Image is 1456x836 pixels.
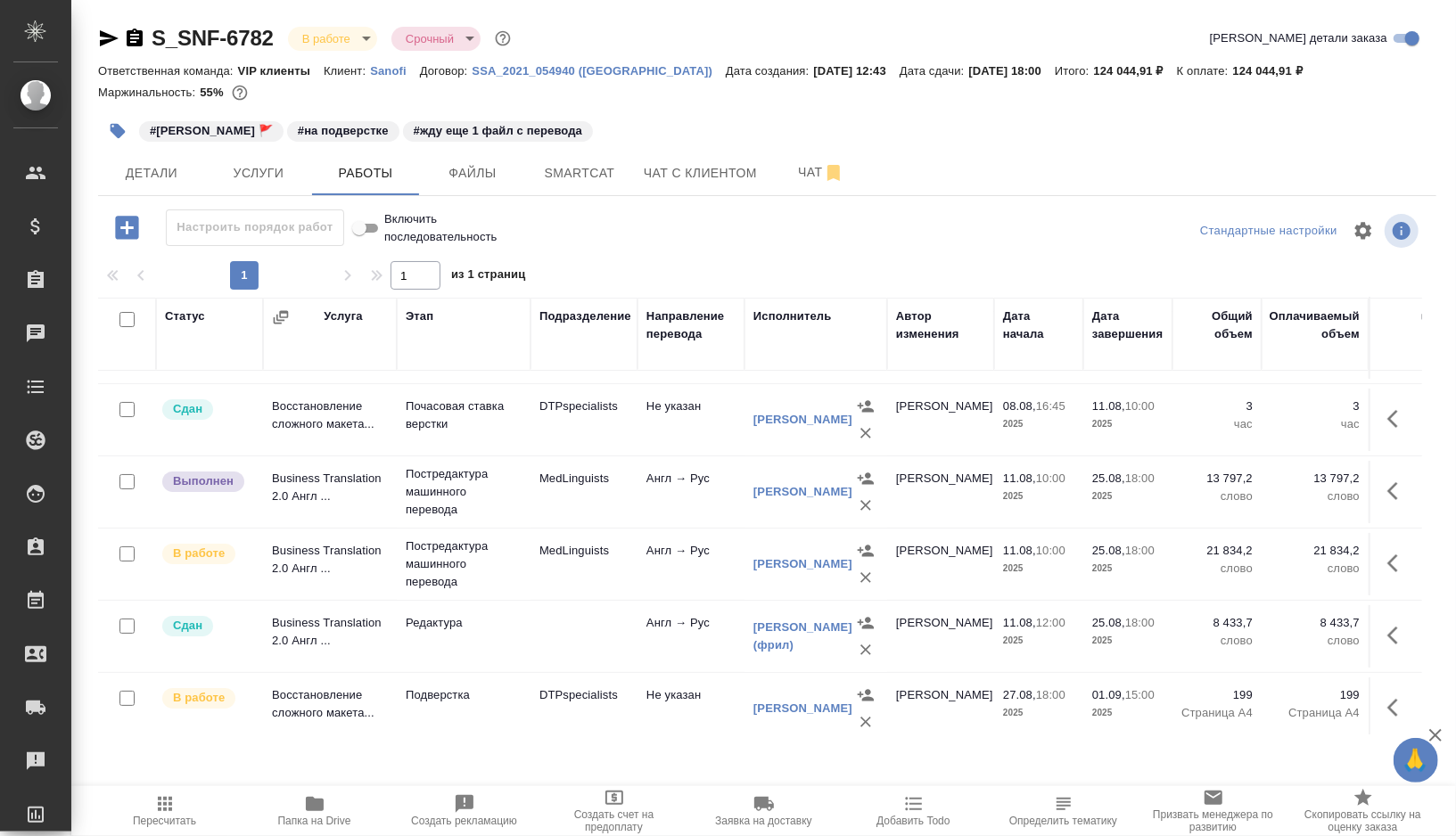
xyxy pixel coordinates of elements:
[160,470,254,494] div: Исполнитель завершил работу
[531,677,638,740] td: DTPspecialists
[1036,544,1065,557] p: 10:00
[689,786,839,836] button: Заявка на доставку
[288,27,377,51] div: В работе
[1003,688,1036,701] p: 27.08,
[98,64,238,78] p: Ответственная команда:
[778,161,864,184] span: Чат
[638,461,744,523] td: Англ → Рус
[173,400,202,418] p: Сдан
[852,636,879,663] button: Удалить
[896,307,985,343] div: Автор изменения
[852,610,879,636] button: Назначить
[887,677,994,740] td: [PERSON_NAME]
[1125,471,1155,485] p: 18:00
[1233,64,1316,78] p: 124 044,91 ₽
[638,533,744,595] td: Англ → Рус
[1299,808,1427,833] span: Скопировать ссылку на оценку заказа
[173,617,202,635] p: Сдан
[1342,209,1385,252] span: Настроить таблицу
[173,545,225,562] p: В работе
[124,28,145,49] button: Скопировать ссылку
[1003,704,1074,722] p: 2025
[238,64,324,78] p: VIP клиенты
[1003,415,1074,433] p: 2025
[1377,398,1419,440] button: Здесь прячутся важные кнопки
[98,86,200,99] p: Маржинальность:
[1003,488,1074,505] p: 2025
[90,786,240,836] button: Пересчитать
[539,786,689,836] button: Создать счет на предоплату
[1092,399,1125,413] p: 11.08,
[1094,64,1177,78] p: 124 044,91 ₽
[852,465,879,492] button: Назначить
[1196,217,1342,245] div: split button
[216,162,301,184] span: Услуги
[1181,470,1253,488] p: 13 797,2
[384,210,523,246] span: Включить последовательность
[298,122,389,140] p: #на подверстке
[324,64,370,78] p: Клиент:
[1181,398,1253,415] p: 3
[531,461,638,523] td: MedLinguists
[401,122,595,137] span: жду еще 1 файл с перевода
[1181,614,1253,632] p: 8 433,7
[1003,307,1074,343] div: Дата начала
[406,686,522,704] p: Подверстка
[323,162,408,184] span: Работы
[173,472,234,490] p: Выполнен
[1377,470,1419,512] button: Здесь прячутся важные кнопки
[263,389,397,451] td: Восстановление сложного макета...
[1125,688,1155,701] p: 15:00
[753,485,852,498] a: [PERSON_NAME]
[1181,542,1253,560] p: 21 834,2
[1177,64,1233,78] p: К оплате:
[1271,470,1360,488] p: 13 797,2
[1181,632,1253,650] p: слово
[646,307,736,343] div: Направление перевода
[900,64,968,78] p: Дата сдачи:
[1377,542,1419,585] button: Здесь прячутся важные кнопки
[1271,704,1360,722] p: Страница А4
[1009,815,1117,827] span: Определить тематику
[370,62,420,78] a: Sanofi
[715,815,811,827] span: Заявка на доставку
[1181,488,1253,505] p: слово
[430,162,515,184] span: Файлы
[852,564,879,591] button: Удалить
[1092,307,1164,343] div: Дата завершения
[420,64,473,78] p: Договор:
[1003,560,1074,578] p: 2025
[1271,415,1360,433] p: час
[173,689,225,707] p: В работе
[1092,471,1125,485] p: 25.08,
[278,815,351,827] span: Папка на Drive
[1003,471,1036,485] p: 11.08,
[726,64,813,78] p: Дата создания:
[263,605,397,668] td: Business Translation 2.0 Англ ...
[753,620,852,652] a: [PERSON_NAME] (фрил)
[406,537,522,591] p: Постредактура машинного перевода
[753,557,852,570] a: [PERSON_NAME]
[98,111,137,151] button: Добавить тэг
[813,64,900,78] p: [DATE] 12:43
[1125,399,1155,413] p: 10:00
[989,786,1139,836] button: Определить тематику
[1394,738,1438,783] button: 🙏
[1181,686,1253,704] p: 199
[852,420,879,447] button: Удалить
[531,389,638,451] td: DTPspecialists
[852,682,879,709] button: Назначить
[1003,399,1036,413] p: 08.08,
[1181,560,1253,578] p: слово
[1385,214,1422,248] span: Посмотреть информацию
[852,492,879,519] button: Удалить
[852,709,879,735] button: Удалить
[491,27,514,50] button: Доп статусы указывают на важность/срочность заказа
[1036,399,1065,413] p: 16:45
[1181,704,1253,722] p: Страница А4
[1003,632,1074,650] p: 2025
[550,808,679,833] span: Создать счет на предоплату
[753,413,852,426] a: [PERSON_NAME]
[1036,616,1065,629] p: 12:00
[200,86,227,99] p: 55%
